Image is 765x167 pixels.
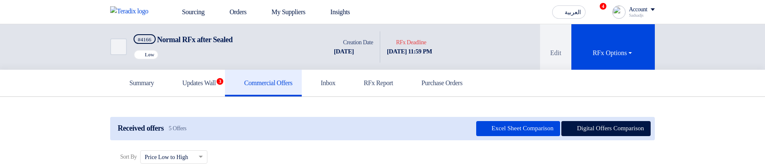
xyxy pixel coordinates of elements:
[334,38,373,47] div: Creation Date
[629,13,655,18] div: Sadsadjs
[120,152,137,161] span: Sort By
[540,24,571,70] button: Edit
[302,70,345,96] a: Inbox
[169,125,186,132] span: 5 Offers
[110,70,163,96] a: Summary
[345,70,402,96] a: RFx Report
[157,35,232,44] span: Normal RFx after Sealed
[119,79,154,87] h5: Summary
[552,5,586,19] button: العربية
[311,79,336,87] h5: Inbox
[565,10,581,15] span: العربية
[387,47,432,56] div: [DATE] 11:59 PM
[253,3,312,21] a: My Suppliers
[172,79,216,87] h5: Updates Wall
[234,79,293,87] h5: Commercial Offers
[476,121,560,136] button: Excel Sheet Comparison
[334,47,373,56] div: [DATE]
[561,121,651,136] button: Digital Offers Comparison
[354,79,393,87] h5: RFx Report
[402,70,472,96] a: Purchase Orders
[145,153,188,162] span: Price Low to High
[600,3,606,10] span: 4
[164,3,211,21] a: Sourcing
[118,124,164,133] span: Received offers
[412,79,462,87] h5: Purchase Orders
[387,38,432,47] div: RFx Deadline
[571,24,655,70] button: RFx Options
[163,70,225,96] a: Updates Wall3
[145,52,154,58] span: Low
[217,78,223,85] span: 3
[138,37,151,42] div: #4166
[612,5,626,19] img: profile_test.png
[312,3,357,21] a: Insights
[110,6,154,16] img: Teradix logo
[629,6,647,13] div: Account
[593,48,634,58] div: RFx Options
[211,3,253,21] a: Orders
[134,34,232,45] h5: Normal RFx after Sealed
[225,70,302,96] a: Commercial Offers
